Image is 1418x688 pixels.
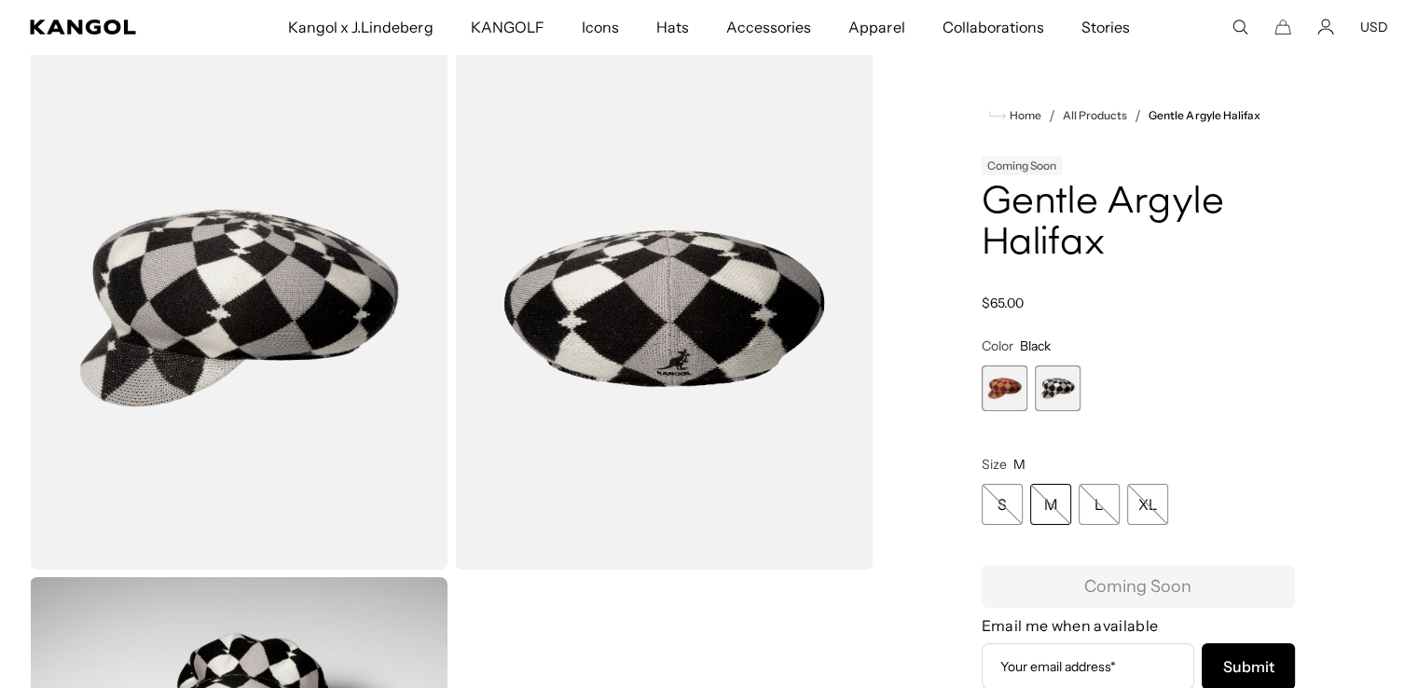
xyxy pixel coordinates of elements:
[1084,574,1191,599] span: Coming Soon
[1274,19,1291,35] button: Cart
[1232,19,1248,35] summary: Search here
[1223,655,1274,678] span: Submit
[1149,109,1260,122] a: Gentle Argyle Halifax
[1035,365,1081,411] label: Black
[30,48,447,570] img: color-black
[1360,19,1388,35] button: USD
[1127,104,1141,127] li: /
[1013,456,1026,473] span: M
[982,337,1013,354] span: Color
[1079,484,1120,525] div: L
[1317,19,1334,35] a: Account
[982,565,1295,608] button: Coming Soon
[1035,365,1081,411] div: 2 of 2
[982,615,1295,636] h4: Email me when available
[982,104,1295,127] nav: breadcrumbs
[982,365,1027,411] div: 1 of 2
[982,157,1062,175] div: Coming Soon
[982,295,1024,311] span: $65.00
[1020,337,1051,354] span: Black
[989,107,1041,124] a: Home
[982,365,1027,411] label: Rustic Caramel
[1006,109,1041,122] span: Home
[455,48,873,570] img: color-black
[1127,484,1168,525] div: XL
[1063,109,1127,122] a: All Products
[1030,484,1071,525] div: M
[982,456,1007,473] span: Size
[30,20,189,34] a: Kangol
[1041,104,1055,127] li: /
[982,183,1295,265] h1: Gentle Argyle Halifax
[982,484,1023,525] div: S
